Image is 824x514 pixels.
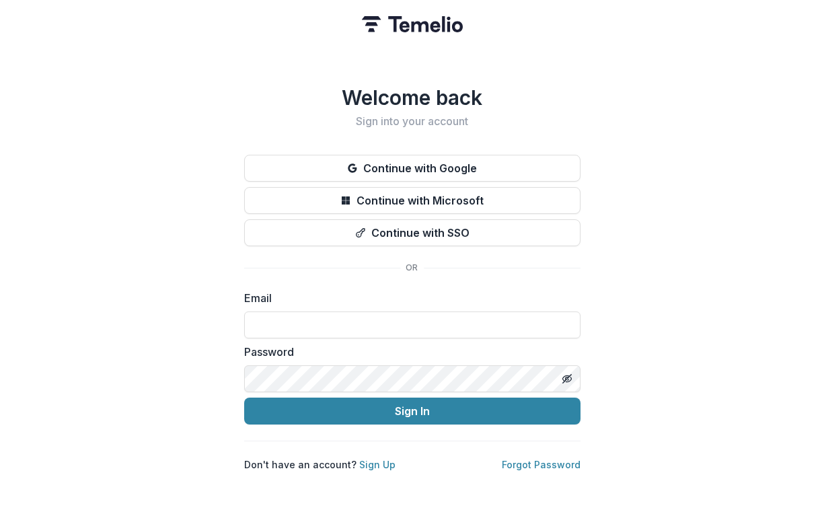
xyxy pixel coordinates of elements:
[502,459,580,470] a: Forgot Password
[244,344,572,360] label: Password
[244,187,580,214] button: Continue with Microsoft
[244,85,580,110] h1: Welcome back
[556,368,578,390] button: Toggle password visibility
[244,155,580,182] button: Continue with Google
[244,290,572,306] label: Email
[244,219,580,246] button: Continue with SSO
[362,16,463,32] img: Temelio
[359,459,396,470] a: Sign Up
[244,457,396,472] p: Don't have an account?
[244,115,580,128] h2: Sign into your account
[244,398,580,425] button: Sign In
